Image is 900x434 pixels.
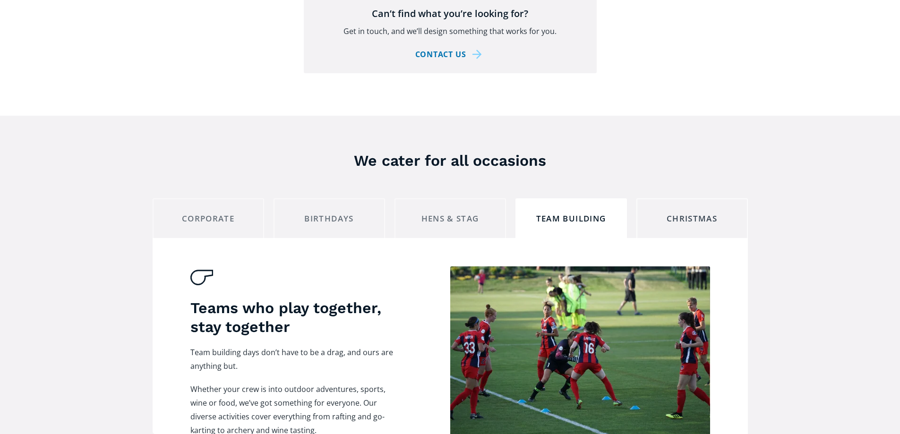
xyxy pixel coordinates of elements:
[329,8,571,20] h4: Can’t find what you’re looking for?
[161,213,256,224] div: Corporate
[644,213,740,224] div: Christmas
[282,213,377,224] div: Birthdays
[329,25,571,38] p: Get in touch, and we’ll design something that works for you.
[415,48,485,61] a: Contact us
[523,213,619,224] div: Team building
[403,213,498,224] div: Hens & Stag
[253,151,647,170] h3: We cater for all occasions
[190,298,403,336] h3: Teams who play together, stay together
[190,346,403,373] p: Team building days don’t have to be a drag, and ours are anything but.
